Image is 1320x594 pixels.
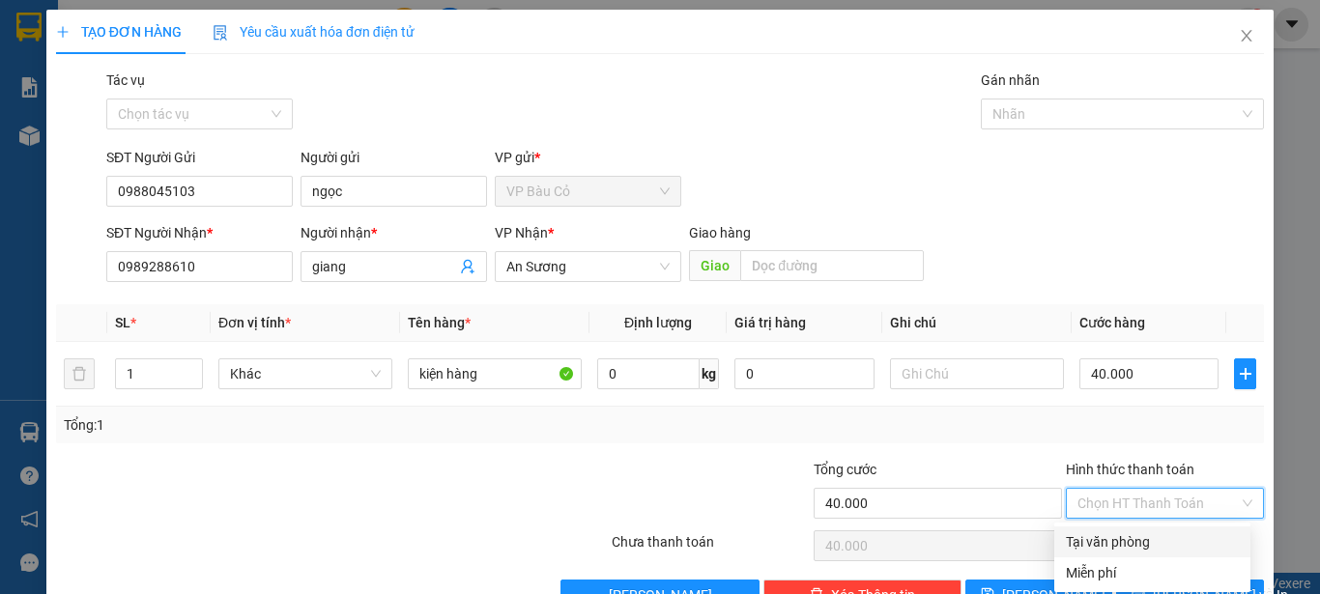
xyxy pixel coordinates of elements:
[106,147,293,168] div: SĐT Người Gửi
[213,24,415,40] span: Yêu cầu xuất hóa đơn điện tử
[495,147,681,168] div: VP gửi
[882,304,1072,342] th: Ghi chú
[460,259,475,274] span: user-add
[106,222,293,243] div: SĐT Người Nhận
[408,358,582,389] input: VD: Bàn, Ghế
[1235,366,1255,382] span: plus
[1066,562,1239,583] div: Miễn phí
[740,250,924,281] input: Dọc đường
[14,127,44,147] span: CR :
[734,315,806,330] span: Giá trị hàng
[1234,358,1256,389] button: plus
[700,358,719,389] span: kg
[301,222,487,243] div: Người nhận
[187,18,232,39] span: Nhận:
[408,315,471,330] span: Tên hàng
[56,24,182,40] span: TẠO ĐƠN HÀNG
[14,125,176,148] div: 30.000
[64,414,511,436] div: Tổng: 1
[1066,462,1194,477] label: Hình thức thanh toán
[506,177,670,206] span: VP Bàu Cỏ
[16,86,173,113] div: 0986590752
[56,25,70,39] span: plus
[187,40,343,86] div: LABO ĐỨC PHÁT
[16,18,46,39] span: Gửi:
[230,359,381,388] span: Khác
[1239,28,1254,43] span: close
[1079,315,1145,330] span: Cước hàng
[624,315,692,330] span: Định lượng
[890,358,1064,389] input: Ghi Chú
[115,315,130,330] span: SL
[64,358,95,389] button: delete
[16,40,173,86] div: NHA KHOA HAPPY
[1066,531,1239,552] div: Tại văn phòng
[16,16,173,40] div: VP Bàu Cỏ
[301,147,487,168] div: Người gửi
[187,16,343,40] div: An Sương
[734,358,874,389] input: 0
[981,72,1040,88] label: Gán nhãn
[689,250,740,281] span: Giao
[187,86,343,113] div: 0983344428
[218,315,291,330] span: Đơn vị tính
[506,252,670,281] span: An Sương
[213,25,228,41] img: icon
[106,72,145,88] label: Tác vụ
[610,531,812,565] div: Chưa thanh toán
[1220,10,1274,64] button: Close
[689,225,751,240] span: Giao hàng
[495,225,548,240] span: VP Nhận
[814,462,876,477] span: Tổng cước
